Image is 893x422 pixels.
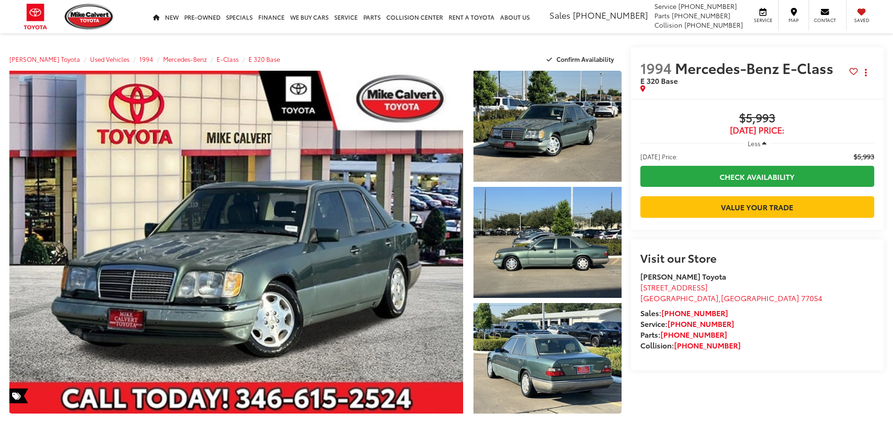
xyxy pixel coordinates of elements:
[473,71,622,182] a: Expand Photo 1
[748,139,760,148] span: Less
[90,55,129,63] a: Used Vehicles
[858,64,874,81] button: Actions
[139,55,153,63] a: 1994
[5,69,467,415] img: 1994 Mercedes-Benz E-Class E 320 Base
[472,302,623,415] img: 1994 Mercedes-Benz E-Class E 320 Base
[675,58,837,78] span: Mercedes-Benz E-Class
[865,69,867,76] span: dropdown dots
[65,4,114,30] img: Mike Calvert Toyota
[9,55,80,63] a: [PERSON_NAME] Toyota
[640,340,741,350] strong: Collision:
[573,9,648,21] span: [PHONE_NUMBER]
[217,55,239,63] a: E-Class
[640,329,727,340] strong: Parts:
[668,318,734,329] a: [PHONE_NUMBER]
[472,185,623,299] img: 1994 Mercedes-Benz E-Class E 320 Base
[640,318,734,329] strong: Service:
[640,292,822,303] span: ,
[660,329,727,340] a: [PHONE_NUMBER]
[801,292,822,303] span: 77054
[640,152,678,161] span: [DATE] Price:
[721,292,799,303] span: [GEOGRAPHIC_DATA]
[473,187,622,298] a: Expand Photo 2
[473,303,622,414] a: Expand Photo 3
[654,1,676,11] span: Service
[640,281,708,292] span: [STREET_ADDRESS]
[640,111,874,126] span: $5,993
[640,196,874,217] a: Value Your Trade
[783,17,804,23] span: Map
[640,307,728,318] strong: Sales:
[248,55,280,63] a: E 320 Base
[640,75,678,86] span: E 320 Base
[640,252,874,264] h2: Visit our Store
[672,11,730,20] span: [PHONE_NUMBER]
[814,17,836,23] span: Contact
[684,20,743,30] span: [PHONE_NUMBER]
[854,152,874,161] span: $5,993
[541,51,622,67] button: Confirm Availability
[654,20,683,30] span: Collision
[640,126,874,135] span: [DATE] Price:
[752,17,773,23] span: Service
[472,69,623,183] img: 1994 Mercedes-Benz E-Class E 320 Base
[678,1,737,11] span: [PHONE_NUMBER]
[640,271,726,281] strong: [PERSON_NAME] Toyota
[549,9,570,21] span: Sales
[654,11,670,20] span: Parts
[743,135,771,152] button: Less
[640,166,874,187] a: Check Availability
[9,71,463,414] a: Expand Photo 0
[851,17,872,23] span: Saved
[640,292,719,303] span: [GEOGRAPHIC_DATA]
[556,55,614,63] span: Confirm Availability
[163,55,207,63] a: Mercedes-Benz
[9,388,28,403] span: Special
[674,340,741,350] a: [PHONE_NUMBER]
[661,307,728,318] a: [PHONE_NUMBER]
[640,58,672,78] span: 1994
[640,281,822,303] a: [STREET_ADDRESS] [GEOGRAPHIC_DATA],[GEOGRAPHIC_DATA] 77054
